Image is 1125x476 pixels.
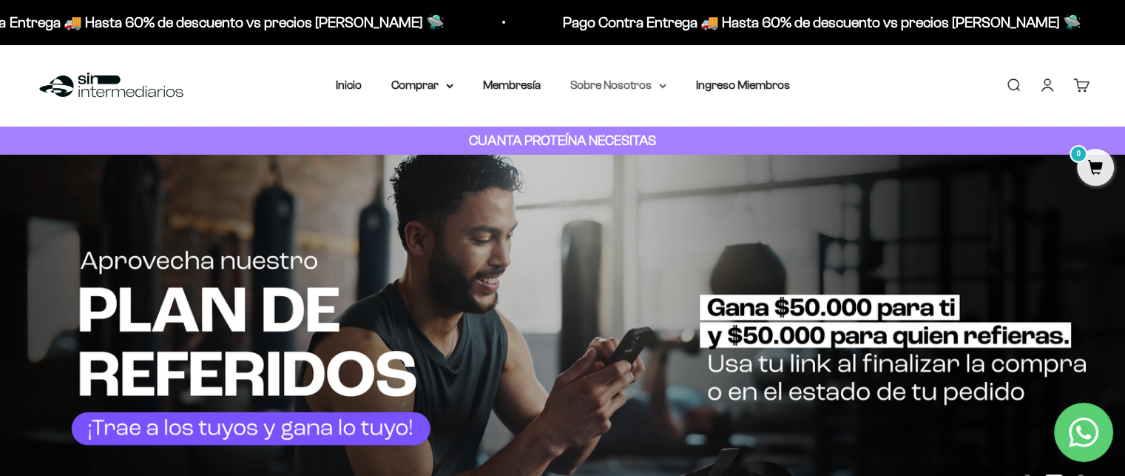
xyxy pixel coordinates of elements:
[336,78,362,91] a: Inicio
[696,78,790,91] a: Ingreso Miembros
[354,10,873,34] p: Pago Contra Entrega 🚚 Hasta 60% de descuento vs precios [PERSON_NAME] 🛸
[483,78,541,91] a: Membresía
[1077,161,1114,177] a: 0
[1070,145,1087,163] mark: 0
[469,133,656,148] strong: CUANTA PROTEÍNA NECESITAS
[391,76,453,95] summary: Comprar
[570,76,666,95] summary: Sobre Nosotros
